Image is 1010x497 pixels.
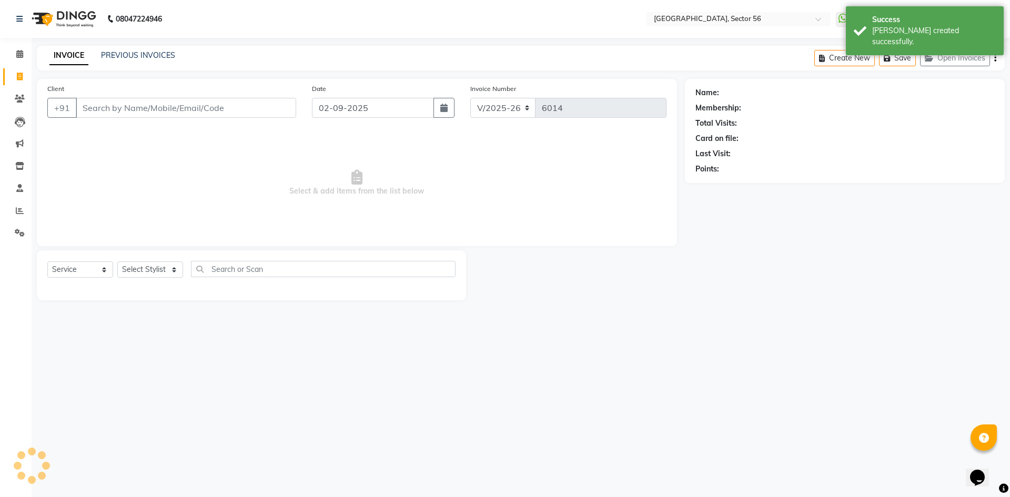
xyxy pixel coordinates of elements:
div: Total Visits: [695,118,737,129]
img: logo [27,4,99,34]
label: Date [312,84,326,94]
button: +91 [47,98,77,118]
input: Search or Scan [191,261,456,277]
button: Open Invoices [920,50,990,66]
b: 08047224946 [116,4,162,34]
div: Success [872,14,996,25]
div: Bill created successfully. [872,25,996,47]
iframe: chat widget [966,455,999,486]
a: INVOICE [49,46,88,65]
label: Invoice Number [470,84,516,94]
div: Membership: [695,103,741,114]
div: Name: [695,87,719,98]
div: Points: [695,164,719,175]
div: Card on file: [695,133,739,144]
label: Client [47,84,64,94]
span: Select & add items from the list below [47,130,666,236]
input: Search by Name/Mobile/Email/Code [76,98,296,118]
button: Create New [814,50,875,66]
a: PREVIOUS INVOICES [101,50,175,60]
button: Save [879,50,916,66]
div: Last Visit: [695,148,731,159]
